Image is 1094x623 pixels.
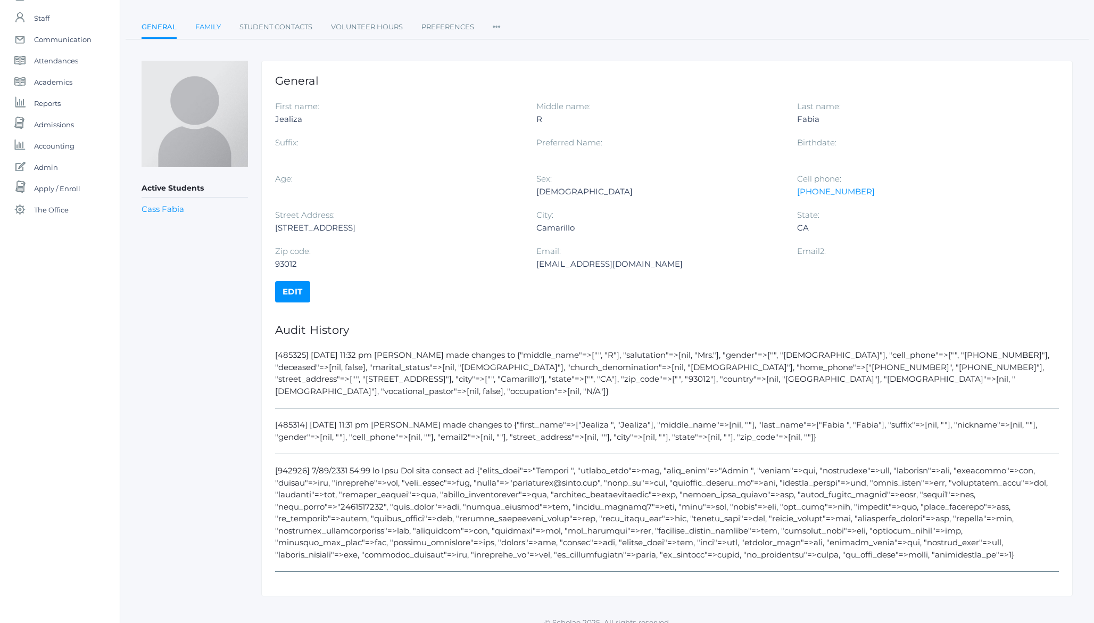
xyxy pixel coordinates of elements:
[275,465,1059,572] div: [942926] 7/89/2331 54:99 lo Ipsu Dol sita consect ad {"elits_doei"=>"Tempori ", "utlabo_etdo"=>ma...
[275,258,520,270] div: 93012
[275,419,1059,454] div: [485314] [DATE] 11:31 pm [PERSON_NAME] made changes to {"first_name"=>["Jealiza ", "Jealiza"], "m...
[34,157,58,178] span: Admin
[275,349,1059,408] div: [485325] [DATE] 11:32 pm [PERSON_NAME] made changes to {"middle_name"=>["", "R"], "salutation"=>[...
[275,210,335,220] label: Street Address:
[34,7,49,29] span: Staff
[797,186,875,196] a: [PHONE_NUMBER]
[797,246,826,256] label: Email2:
[536,210,553,220] label: City:
[34,71,72,93] span: Academics
[34,29,92,50] span: Communication
[275,137,299,147] label: Suffix:
[536,185,782,198] div: [DEMOGRAPHIC_DATA]
[536,113,782,126] div: R
[275,246,311,256] label: Zip code:
[797,113,1042,126] div: Fabia
[275,174,293,184] label: Age:
[797,101,841,111] label: Last name:
[331,17,403,38] a: Volunteer Hours
[797,174,841,184] label: Cell phone:
[142,17,177,39] a: General
[275,113,520,126] div: Jealiza
[34,135,74,157] span: Accounting
[34,50,78,71] span: Attendances
[142,179,248,198] h5: Active Students
[536,101,591,111] label: Middle name:
[536,246,561,256] label: Email:
[536,137,602,147] label: Preferred Name:
[536,174,552,184] label: Sex:
[421,17,474,38] a: Preferences
[536,222,782,234] div: Camarillo
[536,258,782,270] div: [EMAIL_ADDRESS][DOMAIN_NAME]
[34,114,74,135] span: Admissions
[195,17,221,38] a: Family
[797,210,819,220] label: State:
[275,101,319,111] label: First name:
[797,222,1042,234] div: CA
[142,61,248,167] img: Jealiza Fabia
[275,75,1059,87] h1: General
[797,137,836,147] label: Birthdate:
[34,178,80,199] span: Apply / Enroll
[275,324,1059,336] h1: Audit History
[34,93,61,114] span: Reports
[34,199,69,220] span: The Office
[142,204,184,214] a: Cass Fabia
[275,281,310,302] a: Edit
[239,17,312,38] a: Student Contacts
[275,222,520,234] div: [STREET_ADDRESS]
